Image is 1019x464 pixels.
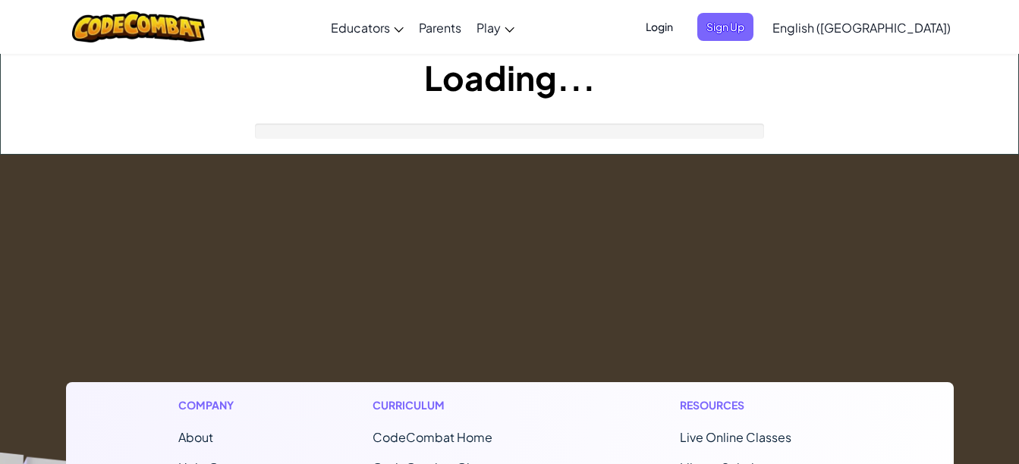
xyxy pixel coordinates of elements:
[72,11,205,42] img: CodeCombat logo
[476,20,501,36] span: Play
[765,7,958,48] a: English ([GEOGRAPHIC_DATA])
[697,13,753,41] button: Sign Up
[1,54,1018,101] h1: Loading...
[331,20,390,36] span: Educators
[680,397,841,413] h1: Resources
[637,13,682,41] button: Login
[323,7,411,48] a: Educators
[680,429,791,445] a: Live Online Classes
[178,397,249,413] h1: Company
[772,20,951,36] span: English ([GEOGRAPHIC_DATA])
[469,7,522,48] a: Play
[411,7,469,48] a: Parents
[373,429,492,445] span: CodeCombat Home
[373,397,556,413] h1: Curriculum
[178,429,213,445] a: About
